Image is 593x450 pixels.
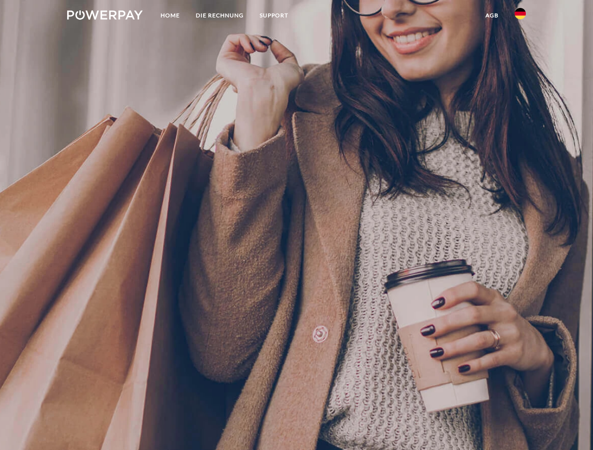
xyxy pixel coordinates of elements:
[188,7,252,24] a: DIE RECHNUNG
[67,10,143,20] img: logo-powerpay-white.svg
[515,8,526,19] img: de
[153,7,188,24] a: Home
[477,7,507,24] a: agb
[252,7,296,24] a: SUPPORT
